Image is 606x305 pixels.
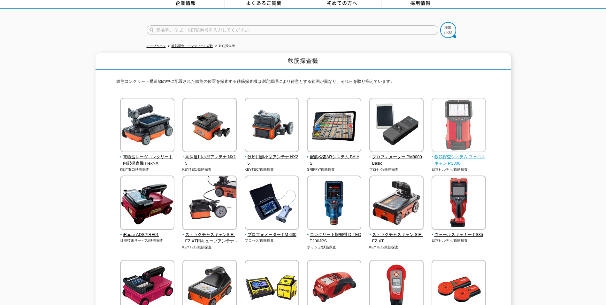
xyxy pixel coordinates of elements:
img: 狭所用超小型アンテナ NX25 [245,98,299,154]
img: 鉄筋探査システム フェロスキャン PS300 [432,98,486,154]
p: KEYTEC/鉄筋探査 [182,245,237,250]
img: ウォールスキャナー PS85 [432,176,486,231]
p: KEYTEC/鉄筋探査 [182,167,237,172]
img: iRadar ADSPIRE01 [120,176,174,231]
a: 鉄筋探査システム フェロスキャン PS300 [432,148,486,167]
span: iRadar ADSPIRE01 [120,231,175,238]
img: 配筋検査ARシステム BAIAS [307,98,361,154]
a: iRadar ADSPIRE01 [120,225,175,238]
a: コンクリート探知機 D-TECT200JPS [307,225,362,245]
a: 配筋検査ARシステム BAIAS [307,148,362,167]
span: プロフォメーター PM-630 [245,231,299,238]
a: プロフォメーター PM-630 [245,225,299,238]
a: ストラクチャスキャンSIR-EZ XT用キューブアンテナ - [182,225,237,245]
p: KEYTEC/鉄筋探査 [120,167,175,172]
p: プロセク/鉄筋探査 [369,167,424,172]
a: 電磁波レーダコンクリート内部探査機 FlexNX [120,148,175,167]
img: プロフォメーター PM-630 [245,176,299,231]
span: ストラクチャスキャンSIR-EZ XT用キューブアンテナ - [182,231,237,245]
span: ストラクチャスキャン SIR-EZ XT [369,231,424,245]
span: 狭所用超小型アンテナ NX25 [245,154,299,167]
img: 高深度用小型アンテナ NX15 [182,98,237,154]
li: 鉄筋探査機 [214,43,235,50]
a: プロフォメーター PM8000Basic [369,148,424,167]
p: GRIFFY/鉄筋探査 [307,167,362,172]
p: 鉄筋コンクリート構造物の中に配置された鉄筋の位置を探査する鉄筋探査機は測定原理により得意とする範囲が異なり、それらを取り揃えています。 [116,78,490,88]
img: プロフォメーター PM8000Basic [369,98,424,154]
span: 配筋検査ARシステム BAIAS [307,154,362,167]
span: コンクリート探知機 D-TECT200JPS [307,231,362,245]
img: コンクリート探知機 D-TECT200JPS [307,176,361,231]
p: KEYTEC/鉄筋探査 [369,245,424,250]
p: KEYTEC/鉄筋探査 [245,167,299,172]
a: 高深度用小型アンテナ NX15 [182,148,237,167]
a: 鉄筋探査・コンクリート試験 [172,44,213,48]
span: 鉄筋探査システム フェロスキャン PS300 [432,154,486,167]
p: 日本ヒルティ/鉄筋探査 [432,167,486,172]
img: ストラクチャスキャン SIR-EZ XT [369,176,424,231]
h1: 鉄筋探査機 [96,53,511,70]
input: 商品名、型式、NETIS番号を入力してください [147,25,438,35]
span: 高深度用小型アンテナ NX15 [182,154,237,167]
img: btn_search.png [440,22,456,38]
img: 電磁波レーダコンクリート内部探査機 FlexNX [120,98,174,154]
span: ウォールスキャナー PS85 [432,231,486,238]
p: ボッシュ/鉄筋探査 [307,245,362,250]
a: ストラクチャスキャン SIR-EZ XT [369,225,424,245]
span: 電磁波レーダコンクリート内部探査機 FlexNX [120,154,175,167]
p: 計測技術サービス/鉄筋探査 [120,238,175,243]
a: 狭所用超小型アンテナ NX25 [245,148,299,167]
a: トップページ [147,44,166,48]
a: ウォールスキャナー PS85 [432,225,486,238]
span: プロフォメーター PM8000Basic [369,154,424,167]
img: ストラクチャスキャンSIR-EZ XT用キューブアンテナ - [182,176,237,231]
p: 日本ヒルティ/鉄筋探査 [432,238,486,243]
p: プロセク/鉄筋探査 [245,238,299,243]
